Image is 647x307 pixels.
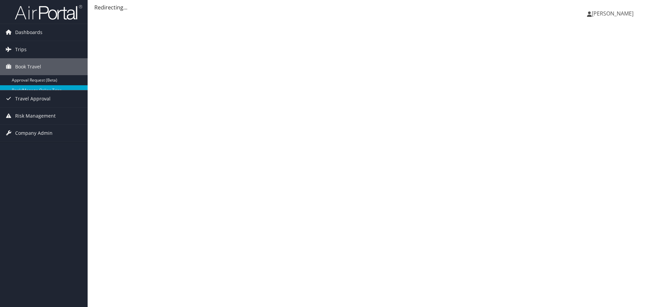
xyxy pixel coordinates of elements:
span: Company Admin [15,125,53,142]
span: Dashboards [15,24,42,41]
img: airportal-logo.png [15,4,82,20]
span: [PERSON_NAME] [592,10,634,17]
span: Risk Management [15,108,56,124]
span: Trips [15,41,27,58]
span: Travel Approval [15,90,51,107]
span: Book Travel [15,58,41,75]
a: [PERSON_NAME] [587,3,640,24]
div: Redirecting... [94,3,640,11]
